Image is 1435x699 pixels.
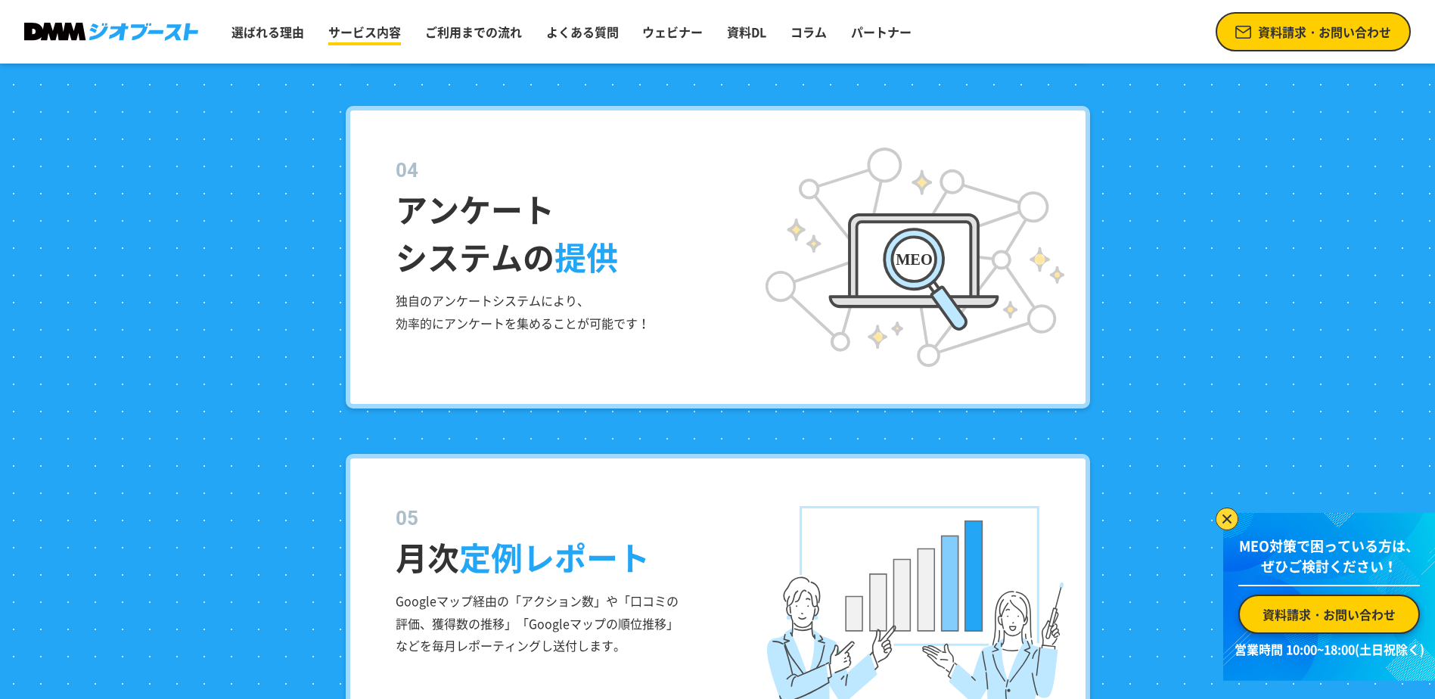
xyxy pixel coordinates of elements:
[396,504,1063,581] dt: 月次
[1238,536,1420,586] p: MEO対策で困っている方は、 ぜひご検討ください！
[24,23,198,42] img: DMMジオブースト
[1263,605,1396,623] span: 資料請求・お問い合わせ
[459,533,650,580] span: 定例レポート
[396,290,679,334] p: 独自のアンケートシステムにより、 効率的にアンケートを集めることが可能です！
[784,17,833,47] a: コラム
[1238,595,1420,634] a: 資料請求・お問い合わせ
[396,590,679,657] p: Googleマップ経由の「アクション数」や「口コミの評価、獲得数の推移」「Googleマップの順位推移」などを毎月レポーティングし送付します。
[554,233,618,280] span: 提供
[721,17,772,47] a: 資料DL
[225,17,310,47] a: 選ばれる理由
[540,17,625,47] a: よくある質問
[396,156,1063,281] dt: アンケート システムの
[845,17,918,47] a: パートナー
[636,17,709,47] a: ウェビナー
[1258,23,1391,41] span: 資料請求・お問い合わせ
[1216,508,1238,530] img: バナーを閉じる
[419,17,528,47] a: ご利用までの流れ
[1232,640,1426,658] p: 営業時間 10:00~18:00(土日祝除く)
[1216,12,1411,51] a: 資料請求・お問い合わせ
[322,17,407,47] a: サービス内容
